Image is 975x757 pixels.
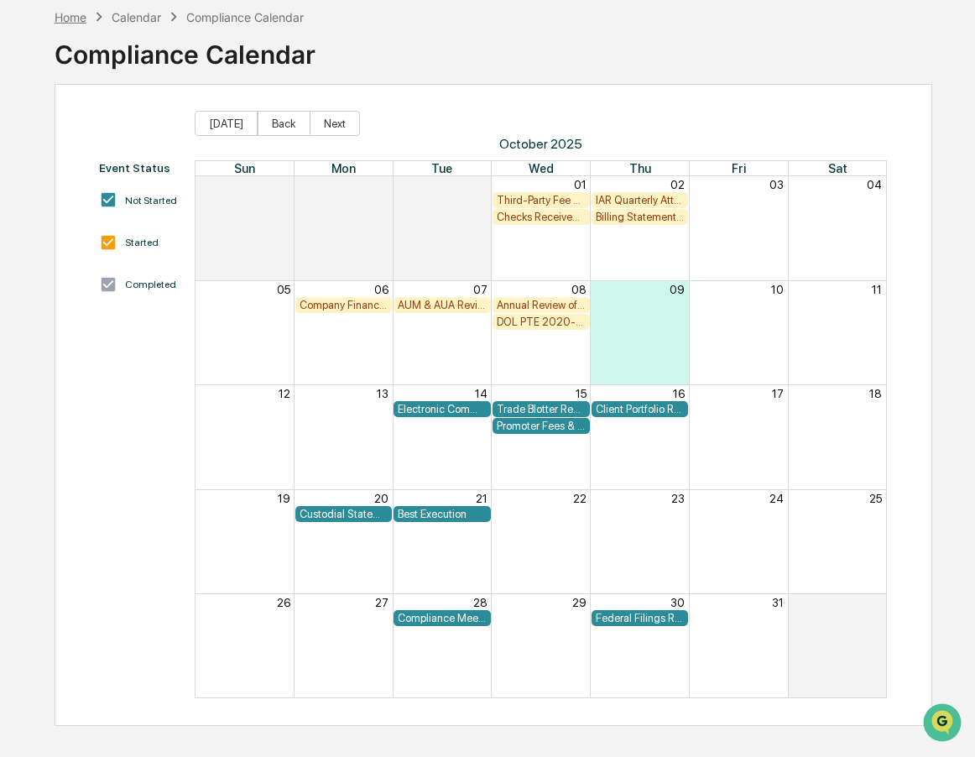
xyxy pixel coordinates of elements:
button: 05 [277,283,290,296]
div: Compliance Meeting with Management [398,612,487,624]
button: 23 [671,492,685,505]
div: Event Status [99,161,178,175]
div: IAR Quarterly Attestation Review [596,194,685,206]
div: Annual Review of Organizational Documents [497,299,586,311]
div: Started [125,237,159,248]
div: Compliance Calendar [186,10,304,24]
button: 28 [276,178,290,191]
img: 1746055101610-c473b297-6a78-478c-a979-82029cc54cd1 [17,128,47,159]
div: Checks Received and Forwarded Log [497,211,586,223]
span: Fri [732,161,746,175]
div: DOL PTE 2020-02 Rollover & IRA to IRA Account Review [497,316,586,328]
span: Attestations [138,211,208,228]
button: 01 [869,596,882,609]
button: 26 [277,596,290,609]
button: 03 [769,178,784,191]
div: Home [55,10,86,24]
div: 🖐️ [17,213,30,227]
button: 30 [473,178,487,191]
button: Back [258,111,310,136]
div: Third-Party Fee Billing Review [497,194,586,206]
div: 🗄️ [122,213,135,227]
a: Powered byPylon [118,284,203,297]
button: 25 [869,492,882,505]
button: 11 [872,283,882,296]
button: 12 [279,387,290,400]
span: Mon [331,161,356,175]
div: Client Portfolio Review [596,403,685,415]
button: 30 [670,596,685,609]
div: Billing Statement & Fee Calculations Report Review [596,211,685,223]
div: We're available if you need us! [57,145,212,159]
button: 02 [670,178,685,191]
button: 04 [867,178,882,191]
div: Trade Blotter Review [497,403,586,415]
button: 06 [374,283,388,296]
div: Company Financial Review [300,299,388,311]
button: 31 [772,596,784,609]
button: 16 [673,387,685,400]
button: 01 [574,178,587,191]
div: AUM & AUA Review [398,299,487,311]
button: 09 [670,283,685,296]
div: Best Execution [398,508,487,520]
span: Tue [431,161,452,175]
div: Calendar [112,10,161,24]
div: Electronic Communication Review [398,403,487,415]
p: How can we help? [17,35,305,62]
button: 08 [571,283,587,296]
span: Sat [828,161,847,175]
div: Completed [125,279,176,290]
button: 19 [278,492,290,505]
button: 29 [572,596,587,609]
span: October 2025 [195,136,887,152]
a: 🔎Data Lookup [10,237,112,267]
button: 29 [374,178,388,191]
div: 🔎 [17,245,30,258]
button: 14 [475,387,487,400]
button: 20 [374,492,388,505]
span: Thu [629,161,651,175]
span: Wed [529,161,554,175]
button: 17 [772,387,784,400]
button: 15 [576,387,587,400]
button: 28 [473,596,487,609]
button: 21 [476,492,487,505]
button: Next [310,111,360,136]
div: Month View [195,160,887,698]
button: 22 [573,492,587,505]
button: 24 [769,492,784,505]
div: Start new chat [57,128,275,145]
div: Custodial Statement Verification [300,508,388,520]
button: 07 [473,283,487,296]
button: 10 [771,283,784,296]
div: Compliance Calendar [55,26,315,70]
span: Data Lookup [34,243,106,260]
button: Start new chat [285,133,305,154]
a: 🗄️Attestations [115,205,215,235]
button: 13 [377,387,388,400]
div: Promoter Fees & Agreement Review [497,420,586,432]
span: Pylon [167,285,203,297]
span: Sun [234,161,255,175]
button: 27 [375,596,388,609]
a: 🖐️Preclearance [10,205,115,235]
button: [DATE] [195,111,258,136]
button: 18 [869,387,882,400]
div: Federal Filings Review - 13F [596,612,685,624]
iframe: Open customer support [921,702,967,747]
div: Not Started [125,195,177,206]
span: Preclearance [34,211,108,228]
